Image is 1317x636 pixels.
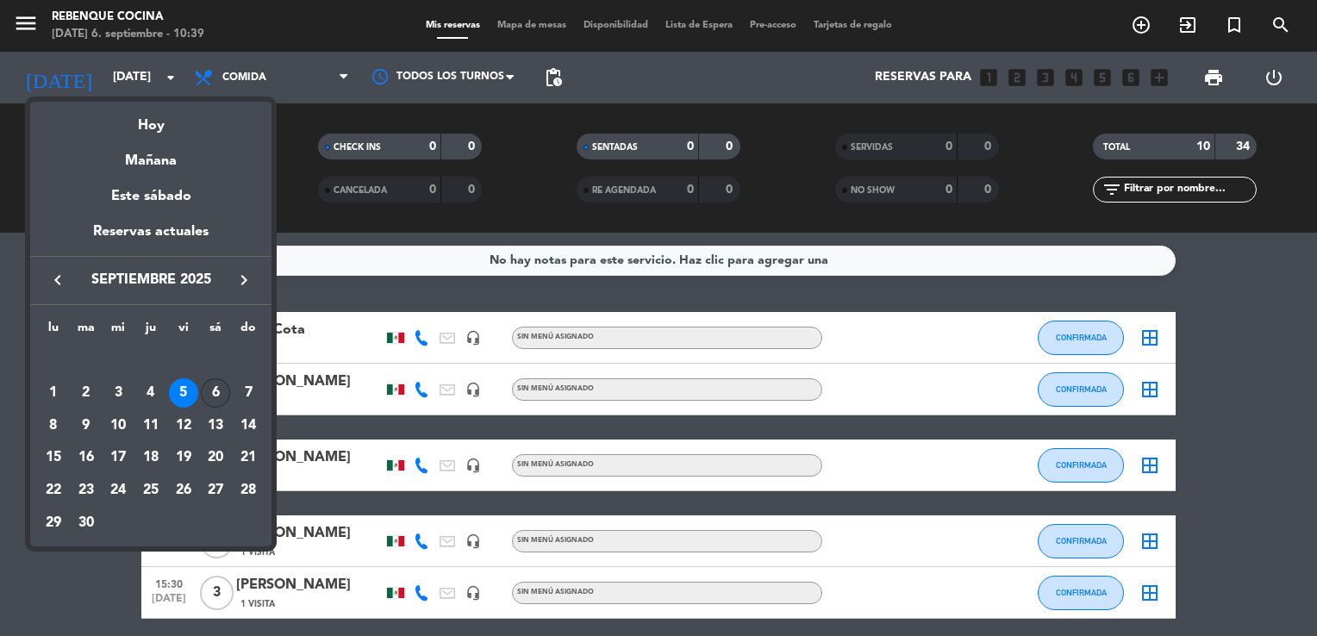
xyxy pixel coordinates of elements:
[37,318,70,345] th: lunes
[103,443,133,472] div: 17
[102,377,134,409] td: 3 de septiembre de 2025
[37,344,265,377] td: SEP.
[39,508,68,538] div: 29
[201,443,230,472] div: 20
[39,378,68,408] div: 1
[42,269,73,291] button: keyboard_arrow_left
[200,409,233,442] td: 13 de septiembre de 2025
[200,441,233,474] td: 20 de septiembre de 2025
[136,378,165,408] div: 4
[70,474,103,507] td: 23 de septiembre de 2025
[169,443,198,472] div: 19
[37,409,70,442] td: 8 de septiembre de 2025
[232,318,265,345] th: domingo
[72,508,101,538] div: 30
[200,377,233,409] td: 6 de septiembre de 2025
[136,476,165,505] div: 25
[232,377,265,409] td: 7 de septiembre de 2025
[103,411,133,440] div: 10
[70,409,103,442] td: 9 de septiembre de 2025
[232,409,265,442] td: 14 de septiembre de 2025
[103,378,133,408] div: 3
[136,411,165,440] div: 11
[72,476,101,505] div: 23
[30,221,272,256] div: Reservas actuales
[234,411,263,440] div: 14
[232,441,265,474] td: 21 de septiembre de 2025
[234,443,263,472] div: 21
[167,441,200,474] td: 19 de septiembre de 2025
[30,172,272,221] div: Este sábado
[134,441,167,474] td: 18 de septiembre de 2025
[134,474,167,507] td: 25 de septiembre de 2025
[30,102,272,137] div: Hoy
[39,411,68,440] div: 8
[169,476,198,505] div: 26
[73,269,228,291] span: septiembre 2025
[169,378,198,408] div: 5
[70,507,103,539] td: 30 de septiembre de 2025
[30,137,272,172] div: Mañana
[200,474,233,507] td: 27 de septiembre de 2025
[102,318,134,345] th: miércoles
[37,474,70,507] td: 22 de septiembre de 2025
[37,441,70,474] td: 15 de septiembre de 2025
[228,269,259,291] button: keyboard_arrow_right
[200,318,233,345] th: sábado
[234,378,263,408] div: 7
[102,409,134,442] td: 10 de septiembre de 2025
[102,441,134,474] td: 17 de septiembre de 2025
[234,476,263,505] div: 28
[167,474,200,507] td: 26 de septiembre de 2025
[169,411,198,440] div: 12
[134,409,167,442] td: 11 de septiembre de 2025
[167,377,200,409] td: 5 de septiembre de 2025
[37,507,70,539] td: 29 de septiembre de 2025
[134,377,167,409] td: 4 de septiembre de 2025
[72,378,101,408] div: 2
[37,377,70,409] td: 1 de septiembre de 2025
[167,318,200,345] th: viernes
[102,474,134,507] td: 24 de septiembre de 2025
[167,409,200,442] td: 12 de septiembre de 2025
[201,476,230,505] div: 27
[39,443,68,472] div: 15
[136,443,165,472] div: 18
[70,441,103,474] td: 16 de septiembre de 2025
[103,476,133,505] div: 24
[234,270,254,290] i: keyboard_arrow_right
[201,411,230,440] div: 13
[232,474,265,507] td: 28 de septiembre de 2025
[134,318,167,345] th: jueves
[47,270,68,290] i: keyboard_arrow_left
[70,318,103,345] th: martes
[70,377,103,409] td: 2 de septiembre de 2025
[72,411,101,440] div: 9
[201,378,230,408] div: 6
[72,443,101,472] div: 16
[39,476,68,505] div: 22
